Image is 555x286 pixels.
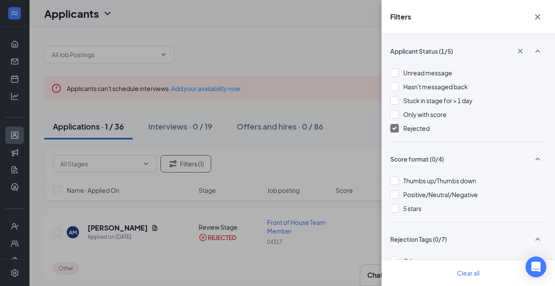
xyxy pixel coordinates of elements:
span: Rejection Tags (0/7) [390,235,447,244]
svg: SmallChevronUp [532,154,543,164]
span: Stuck in stage for > 1 day [403,97,473,104]
span: Applicant Status (1/5) [390,47,453,55]
svg: SmallChevronUp [532,234,543,244]
svg: Cross [532,12,543,22]
h5: Filters [390,12,411,22]
button: SmallChevronUp [529,151,546,167]
svg: SmallChevronUp [532,46,543,56]
button: SmallChevronUp [529,231,546,247]
img: checkbox [392,127,397,130]
span: Score format (0/4) [390,155,444,163]
span: Rejected [403,124,430,132]
span: Unread message [403,69,452,77]
button: Clear all [447,264,490,282]
span: Hasn't messaged back [403,83,468,91]
span: Thumbs up/Thumbs down [403,177,476,185]
span: Other [403,257,420,265]
span: Only with score [403,110,447,118]
span: Positive/Neutral/Negative [403,191,478,198]
button: Cross [529,9,546,25]
button: SmallChevronUp [529,43,546,59]
div: Open Intercom Messenger [526,257,546,277]
span: 5 stars [403,205,421,212]
button: Cross [512,44,529,58]
svg: Cross [516,47,525,55]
